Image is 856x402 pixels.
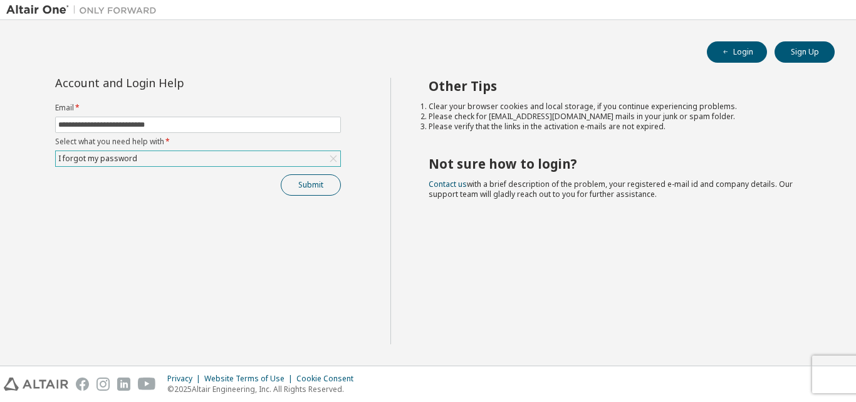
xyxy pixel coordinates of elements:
img: altair_logo.svg [4,378,68,391]
div: Cookie Consent [296,374,361,384]
label: Select what you need help with [55,137,341,147]
p: © 2025 Altair Engineering, Inc. All Rights Reserved. [167,384,361,394]
img: facebook.svg [76,378,89,391]
div: Privacy [167,374,204,384]
li: Please check for [EMAIL_ADDRESS][DOMAIN_NAME] mails in your junk or spam folder. [429,112,813,122]
a: Contact us [429,179,467,189]
button: Sign Up [775,41,835,63]
div: I forgot my password [56,152,139,166]
button: Login [707,41,767,63]
span: with a brief description of the problem, your registered e-mail id and company details. Our suppo... [429,179,793,199]
button: Submit [281,174,341,196]
img: youtube.svg [138,378,156,391]
label: Email [55,103,341,113]
img: Altair One [6,4,163,16]
li: Clear your browser cookies and local storage, if you continue experiencing problems. [429,102,813,112]
h2: Other Tips [429,78,813,94]
h2: Not sure how to login? [429,156,813,172]
div: Website Terms of Use [204,374,296,384]
img: linkedin.svg [117,378,130,391]
div: Account and Login Help [55,78,284,88]
img: instagram.svg [97,378,110,391]
div: I forgot my password [56,151,340,166]
li: Please verify that the links in the activation e-mails are not expired. [429,122,813,132]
